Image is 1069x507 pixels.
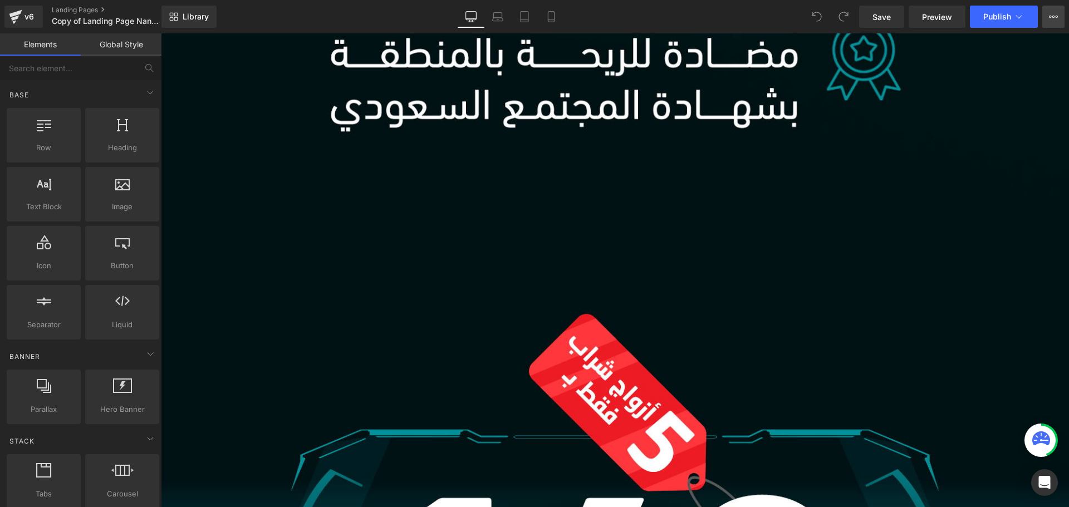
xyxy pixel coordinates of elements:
a: Global Style [81,33,161,56]
button: Redo [832,6,855,28]
a: Desktop [458,6,484,28]
span: Row [10,142,77,154]
span: Liquid [89,319,156,331]
a: Laptop [484,6,511,28]
span: Save [872,11,891,23]
span: Image [89,201,156,213]
span: Parallax [10,403,77,415]
span: Banner [8,351,41,362]
span: Copy of Landing Page Nano Tash - A [52,17,159,26]
a: v6 [4,6,43,28]
button: Publish [970,6,1038,28]
a: Tablet [511,6,538,28]
span: Library [183,12,209,22]
div: Open Intercom Messenger [1031,469,1058,496]
span: Hero Banner [89,403,156,415]
span: Tabs [10,488,77,500]
span: Preview [922,11,952,23]
span: Button [89,260,156,272]
span: Icon [10,260,77,272]
span: Text Block [10,201,77,213]
button: Undo [806,6,828,28]
span: Stack [8,436,36,446]
a: Preview [909,6,965,28]
div: v6 [22,9,36,24]
span: Base [8,90,30,100]
a: New Library [161,6,217,28]
span: Publish [983,12,1011,21]
span: Separator [10,319,77,331]
span: Heading [89,142,156,154]
a: Mobile [538,6,565,28]
span: Carousel [89,488,156,500]
button: More [1042,6,1065,28]
a: Landing Pages [52,6,180,14]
